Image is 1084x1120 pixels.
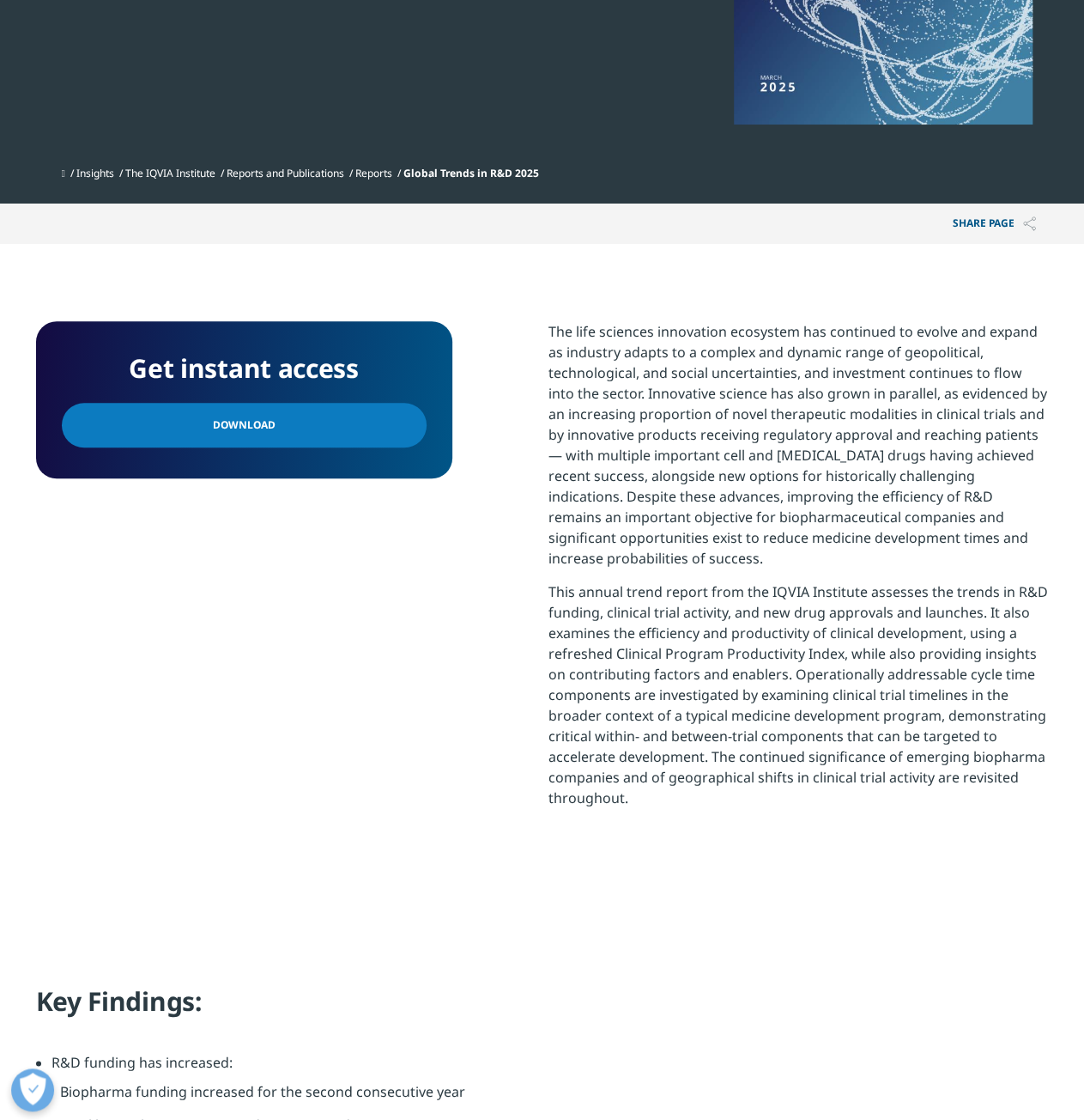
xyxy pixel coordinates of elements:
a: The IQVIA Institute [125,166,215,180]
button: Share PAGEShare PAGE [940,204,1049,244]
h4: Get instant access [62,347,427,390]
span: Global Trends in R&D 2025 [403,166,539,180]
a: Download [62,403,427,447]
p: This annual trend report from the IQVIA Institute assesses the trends in R&D funding, clinical tr... [548,581,1049,821]
button: Präferenzen öffnen [11,1068,54,1111]
span: Download [213,416,276,435]
a: Reports [355,166,392,180]
a: Insights [76,166,114,180]
h4: Key Findings: [36,984,1049,1032]
p: The life sciences innovation ecosystem has continued to evolve and expand as industry adapts to a... [548,321,1049,581]
img: Share PAGE [1023,216,1036,231]
a: Reports and Publications [227,166,344,180]
li: Biopharma funding increased for the second consecutive year [60,1081,1040,1115]
p: Share PAGE [940,204,1049,244]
